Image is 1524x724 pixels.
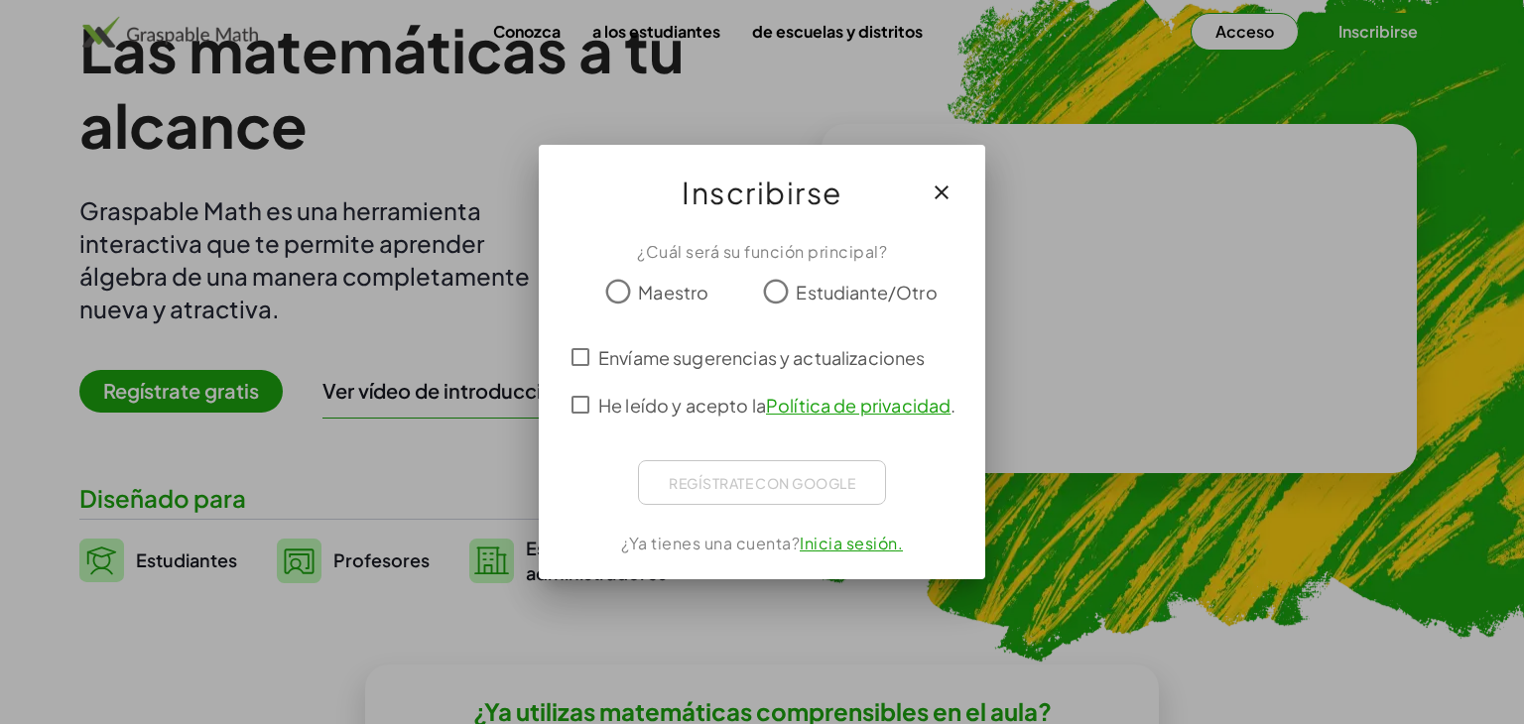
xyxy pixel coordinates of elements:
[800,533,903,553] a: Inicia sesión.
[766,394,951,417] a: Política de privacidad
[637,241,887,262] font: ¿Cuál será su función principal?
[621,533,800,553] font: ¿Ya tienes una cuenta?
[598,394,766,417] font: He leído y acepto la
[598,346,926,369] font: Envíame sugerencias y actualizaciones
[682,174,842,211] font: Inscribirse
[951,394,955,417] font: .
[638,281,708,303] font: Maestro
[796,281,937,303] font: Estudiante/Otro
